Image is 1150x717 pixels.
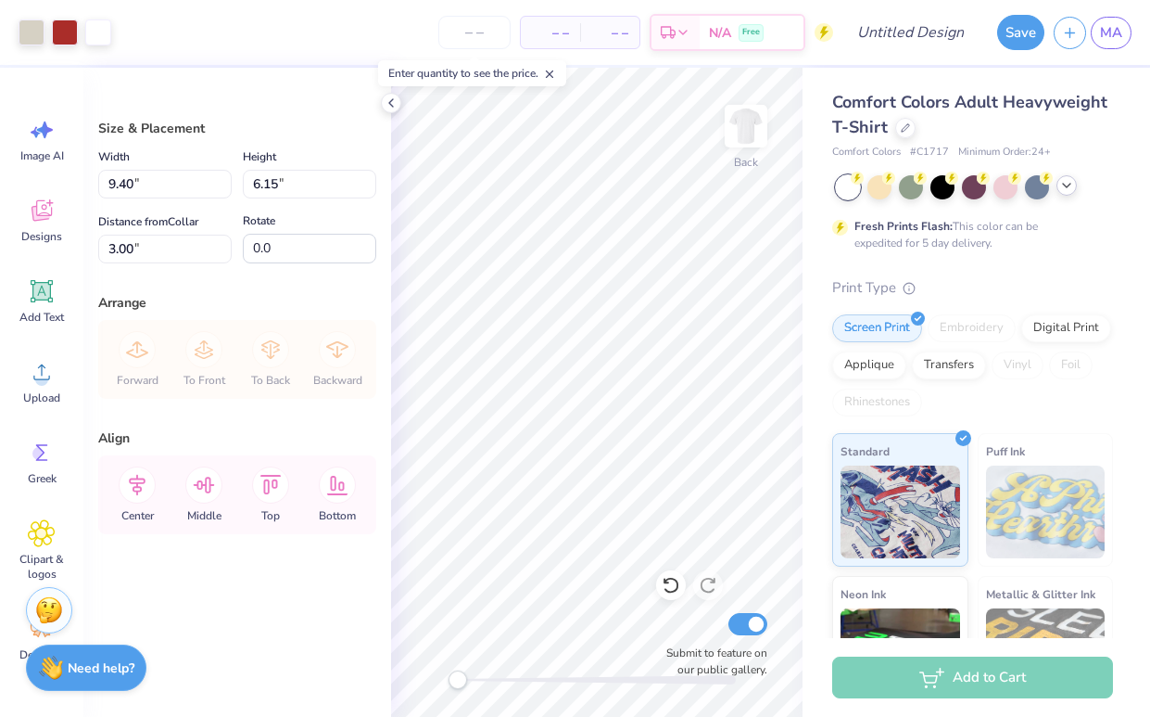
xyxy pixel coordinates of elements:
[832,314,922,342] div: Screen Print
[261,508,280,523] span: Top
[986,466,1106,558] img: Puff Ink
[832,277,1113,299] div: Print Type
[854,218,1082,251] div: This color can be expedited for 5 day delivery.
[997,15,1044,50] button: Save
[727,108,765,145] img: Back
[20,148,64,163] span: Image AI
[958,145,1051,160] span: Minimum Order: 24 +
[928,314,1016,342] div: Embroidery
[840,442,890,461] span: Standard
[840,584,886,604] span: Neon Ink
[319,508,356,523] span: Bottom
[1021,314,1111,342] div: Digital Print
[840,608,960,701] img: Neon Ink
[854,219,953,234] strong: Fresh Prints Flash:
[832,145,901,160] span: Comfort Colors
[709,23,731,43] span: N/A
[98,293,376,313] div: Arrange
[28,471,57,486] span: Greek
[378,60,566,86] div: Enter quantity to see the price.
[1049,352,1093,379] div: Foil
[832,352,906,379] div: Applique
[734,154,758,171] div: Back
[23,391,60,405] span: Upload
[842,14,979,51] input: Untitled Design
[19,647,64,662] span: Decorate
[21,229,62,244] span: Designs
[11,552,72,582] span: Clipart & logos
[986,584,1095,604] span: Metallic & Glitter Ink
[992,352,1043,379] div: Vinyl
[449,671,467,689] div: Accessibility label
[742,26,760,39] span: Free
[656,645,767,678] label: Submit to feature on our public gallery.
[187,508,221,523] span: Middle
[986,608,1106,701] img: Metallic & Glitter Ink
[243,146,276,168] label: Height
[121,508,154,523] span: Center
[98,119,376,138] div: Size & Placement
[986,442,1025,461] span: Puff Ink
[840,466,960,558] img: Standard
[1100,22,1122,44] span: MA
[98,211,198,233] label: Distance from Collar
[98,146,130,168] label: Width
[910,145,949,160] span: # C1717
[832,91,1107,138] span: Comfort Colors Adult Heavyweight T-Shirt
[1091,17,1131,49] a: MA
[68,659,134,677] strong: Need help?
[591,23,628,43] span: – –
[19,310,64,325] span: Add Text
[912,352,986,379] div: Transfers
[532,23,569,43] span: – –
[243,210,275,232] label: Rotate
[438,16,511,49] input: – –
[98,429,376,448] div: Align
[832,389,922,416] div: Rhinestones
